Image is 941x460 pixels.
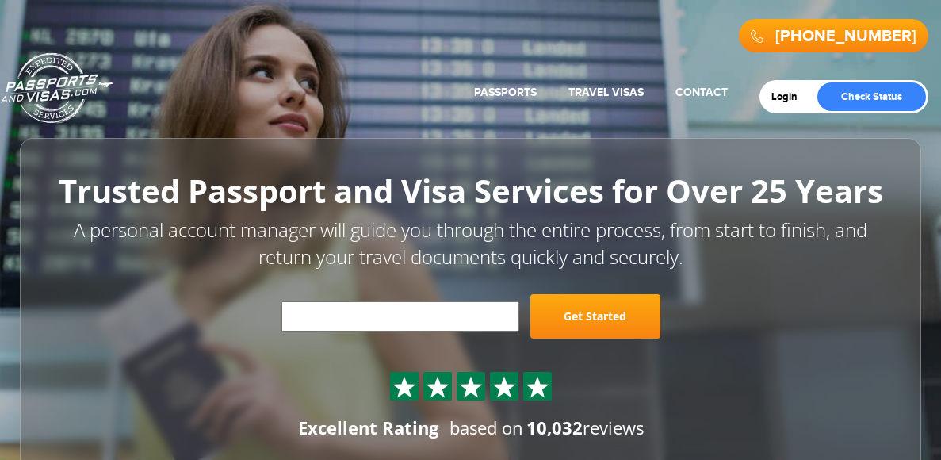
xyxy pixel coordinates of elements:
h1: Trusted Passport and Visa Services for Over 25 Years [55,174,886,209]
a: Travel Visas [568,86,644,99]
strong: 10,032 [526,416,583,440]
div: Excellent Rating [298,416,438,441]
a: Get Started [530,295,660,339]
a: Passports [474,86,537,99]
a: Contact [675,86,728,99]
img: Sprite St [392,375,416,399]
p: A personal account manager will guide you through the entire process, from start to finish, and r... [55,217,886,271]
span: based on [449,416,523,440]
a: Check Status [817,82,926,111]
a: [PHONE_NUMBER] [775,27,916,46]
a: Passports & [DOMAIN_NAME] [1,52,113,124]
img: Sprite St [426,375,449,399]
img: Sprite St [492,375,516,399]
a: Login [771,90,809,103]
img: Sprite St [526,375,549,399]
img: Sprite St [459,375,483,399]
span: reviews [526,416,644,440]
